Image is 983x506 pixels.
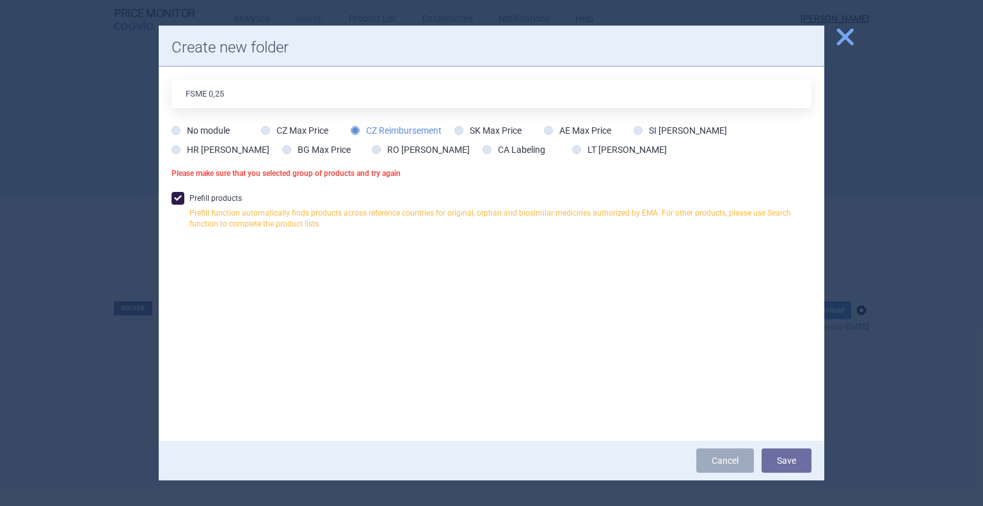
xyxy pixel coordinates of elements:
[572,143,667,156] label: LT [PERSON_NAME]
[261,124,328,137] label: CZ Max Price
[351,124,442,137] label: CZ Reimbursement
[372,143,470,156] label: RO [PERSON_NAME]
[172,192,811,236] label: Prefill products
[544,124,611,137] label: AE Max Price
[454,124,522,137] label: SK Max Price
[696,448,754,473] a: Cancel
[282,143,351,156] label: BG Max Price
[172,169,811,179] p: Please make sure that you selected group of products and try again
[172,124,230,137] label: No module
[189,208,811,230] p: Prefill function automatically finds products across reference countries for original, orphan and...
[634,124,727,137] label: SI [PERSON_NAME]
[172,79,811,108] input: Folder name
[172,38,811,57] h1: Create new folder
[762,448,811,473] button: Save
[172,143,269,156] label: HR [PERSON_NAME]
[483,143,545,156] label: CA Labeling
